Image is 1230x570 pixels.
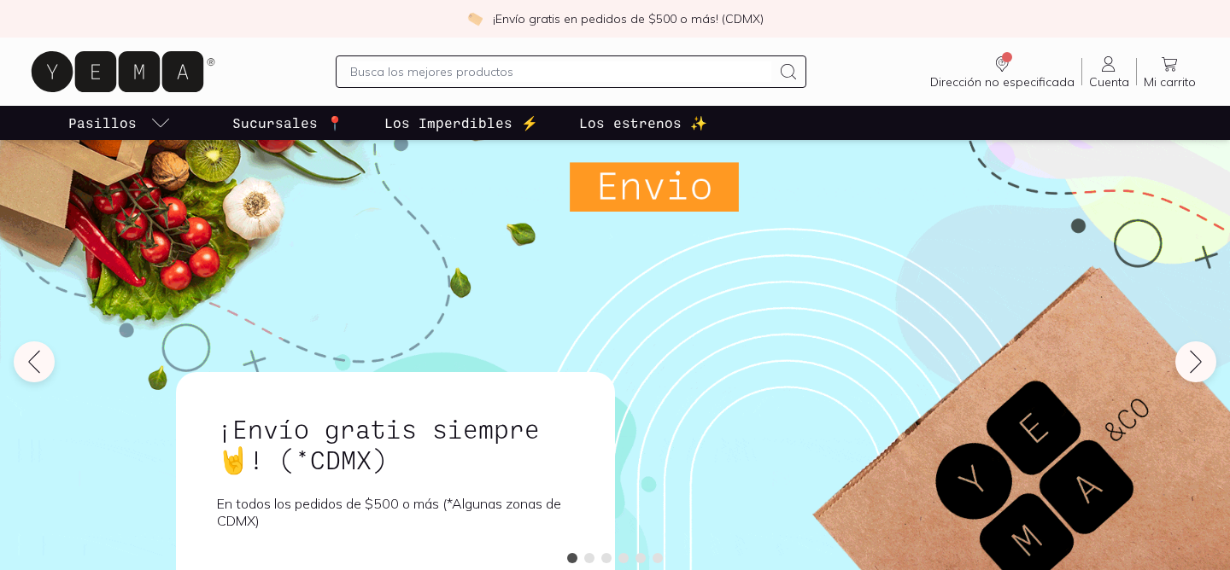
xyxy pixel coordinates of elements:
p: ¡Envío gratis en pedidos de $500 o más! (CDMX) [493,10,764,27]
p: Los Imperdibles ⚡️ [384,113,538,133]
a: Sucursales 📍 [229,106,347,140]
p: Pasillos [68,113,137,133]
a: Los Imperdibles ⚡️ [381,106,542,140]
a: Los estrenos ✨ [576,106,711,140]
span: Dirección no especificada [930,74,1075,90]
img: check [467,11,483,26]
p: En todos los pedidos de $500 o más (*Algunas zonas de CDMX) [217,495,574,529]
a: Cuenta [1082,54,1136,90]
input: Busca los mejores productos [350,61,770,82]
h1: ¡Envío gratis siempre🤘! (*CDMX) [217,413,574,474]
span: Mi carrito [1144,74,1196,90]
a: Dirección no especificada [923,54,1081,90]
p: Sucursales 📍 [232,113,343,133]
a: Mi carrito [1137,54,1203,90]
span: Cuenta [1089,74,1129,90]
a: pasillo-todos-link [65,106,174,140]
p: Los estrenos ✨ [579,113,707,133]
